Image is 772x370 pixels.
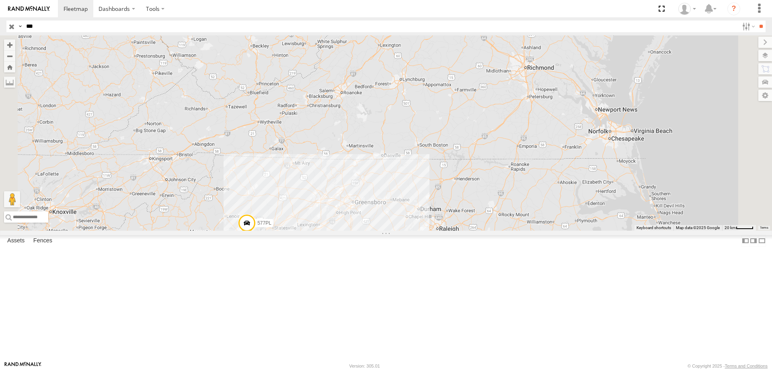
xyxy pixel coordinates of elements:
[29,235,56,246] label: Fences
[722,225,756,231] button: Map Scale: 20 km per 40 pixels
[725,364,768,368] a: Terms and Conditions
[636,225,671,231] button: Keyboard shortcuts
[758,90,772,101] label: Map Settings
[4,62,15,72] button: Zoom Home
[725,225,736,230] span: 20 km
[349,364,380,368] div: Version: 305.01
[741,235,749,247] label: Dock Summary Table to the Left
[739,21,756,32] label: Search Filter Options
[4,362,41,370] a: Visit our Website
[749,235,758,247] label: Dock Summary Table to the Right
[758,235,766,247] label: Hide Summary Table
[688,364,768,368] div: © Copyright 2025 -
[727,2,740,15] i: ?
[4,39,15,50] button: Zoom in
[8,6,50,12] img: rand-logo.svg
[760,226,768,229] a: Terms
[675,3,699,15] div: Zack Abernathy
[17,21,23,32] label: Search Query
[4,50,15,62] button: Zoom out
[4,76,15,88] label: Measure
[3,235,29,246] label: Assets
[257,220,271,225] span: 577PL
[4,191,20,207] button: Drag Pegman onto the map to open Street View
[676,225,720,230] span: Map data ©2025 Google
